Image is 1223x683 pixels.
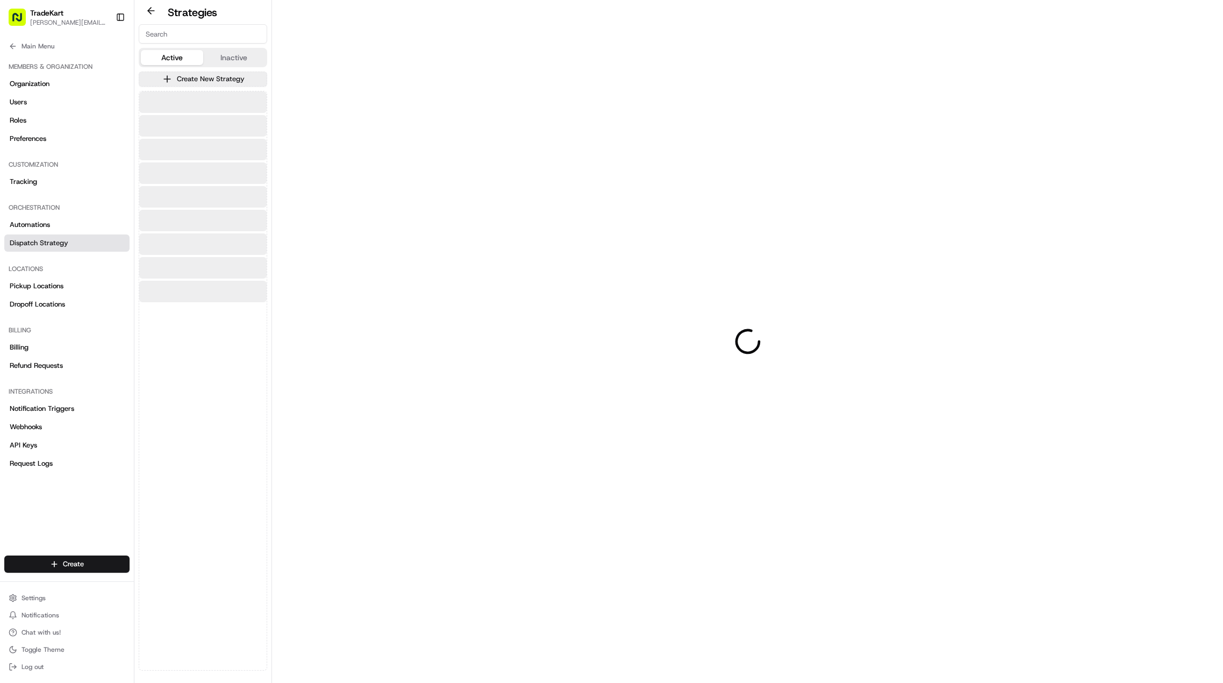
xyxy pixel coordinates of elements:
span: Create [63,559,84,569]
button: Create [4,556,130,573]
a: Webhooks [4,418,130,436]
span: Preferences [10,134,46,144]
input: Search [139,24,267,44]
span: Billing [10,343,28,352]
a: Organization [4,75,130,93]
a: Request Logs [4,455,130,472]
span: Automations [10,220,50,230]
a: API Keys [4,437,130,454]
button: Toggle Theme [4,642,130,657]
div: Members & Organization [4,58,130,75]
a: Users [4,94,130,111]
span: Webhooks [10,422,42,432]
a: Billing [4,339,130,356]
h2: Strategies [168,5,217,20]
button: Active [141,50,203,65]
button: TradeKart[PERSON_NAME][EMAIL_ADDRESS][PERSON_NAME][DOMAIN_NAME] [4,4,111,30]
div: Locations [4,260,130,278]
button: [PERSON_NAME][EMAIL_ADDRESS][PERSON_NAME][DOMAIN_NAME] [30,18,107,27]
span: API Keys [10,440,37,450]
button: Notifications [4,608,130,623]
a: Notification Triggers [4,400,130,417]
span: Settings [22,594,46,602]
a: Dropoff Locations [4,296,130,313]
span: Notification Triggers [10,404,74,414]
a: Pickup Locations [4,278,130,295]
a: Automations [4,216,130,233]
div: Billing [4,322,130,339]
button: Create New Strategy [139,72,267,87]
span: Dispatch Strategy [10,238,68,248]
button: Main Menu [4,39,130,54]
span: Pickup Locations [10,281,63,291]
button: TradeKart [30,8,63,18]
span: Notifications [22,611,59,620]
span: Tracking [10,177,37,187]
span: Log out [22,663,44,671]
span: Toggle Theme [22,645,65,654]
a: Tracking [4,173,130,190]
div: Customization [4,156,130,173]
span: Refund Requests [10,361,63,371]
span: Main Menu [22,42,54,51]
button: Chat with us! [4,625,130,640]
span: Roles [10,116,26,125]
a: Dispatch Strategy [4,234,130,252]
a: Refund Requests [4,357,130,374]
a: Roles [4,112,130,129]
button: Log out [4,659,130,674]
div: Integrations [4,383,130,400]
span: Request Logs [10,459,53,468]
span: Users [10,97,27,107]
button: Inactive [203,50,266,65]
div: Orchestration [4,199,130,216]
button: Settings [4,590,130,606]
span: Organization [10,79,49,89]
a: Preferences [4,130,130,147]
span: Dropoff Locations [10,300,65,309]
span: Chat with us! [22,628,61,637]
